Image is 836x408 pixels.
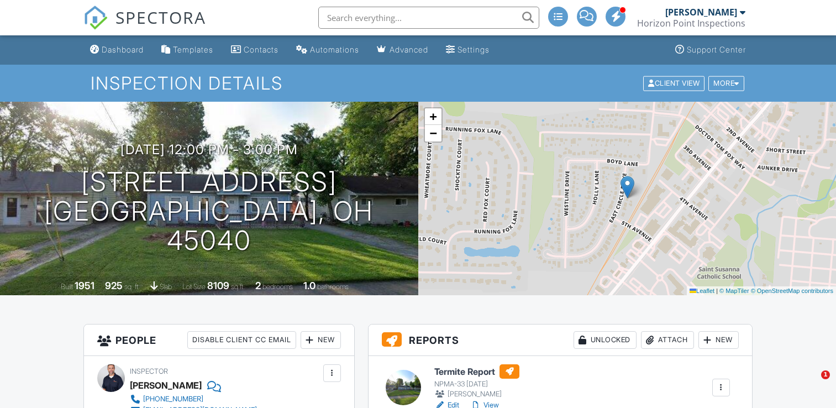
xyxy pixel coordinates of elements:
[719,287,749,294] a: © MapTiler
[102,45,144,54] div: Dashboard
[244,45,278,54] div: Contacts
[665,7,737,18] div: [PERSON_NAME]
[372,40,433,60] a: Advanced
[716,287,718,294] span: |
[61,283,73,291] span: Built
[434,364,519,379] h6: Termite Report
[642,79,707,87] a: Client View
[157,40,218,60] a: Templates
[187,331,296,349] div: Disable Client CC Email
[369,325,752,356] h3: Reports
[425,108,441,125] a: Zoom in
[310,45,359,54] div: Automations
[227,40,283,60] a: Contacts
[292,40,364,60] a: Automations (Advanced)
[115,6,206,29] span: SPECTORA
[317,283,349,291] span: bathrooms
[86,40,148,60] a: Dashboard
[84,325,354,356] h3: People
[318,7,539,29] input: Search everything...
[160,283,172,291] span: slab
[303,280,316,291] div: 1.0
[434,364,519,400] a: Termite Report NPMA-33 [DATE] [PERSON_NAME]
[120,142,298,157] h3: [DATE] 12:00 pm - 3:00 pm
[182,283,206,291] span: Lot Size
[637,18,745,29] div: Horizon Point Inspections
[434,380,519,389] div: NPMA-33 [DATE]
[231,283,245,291] span: sq.ft.
[429,109,437,123] span: +
[255,280,261,291] div: 2
[124,283,140,291] span: sq. ft.
[621,176,634,198] img: Marker
[798,370,825,397] iframe: Intercom live chat
[130,367,168,375] span: Inspector
[441,40,494,60] a: Settings
[18,168,401,255] h1: [STREET_ADDRESS] [GEOGRAPHIC_DATA], OH 45040
[301,331,341,349] div: New
[83,6,108,30] img: The Best Home Inspection Software - Spectora
[143,395,203,404] div: [PHONE_NUMBER]
[83,15,206,38] a: SPECTORA
[207,280,229,291] div: 8109
[425,125,441,142] a: Zoom out
[698,331,739,349] div: New
[751,287,833,294] a: © OpenStreetMap contributors
[105,280,123,291] div: 925
[690,287,714,294] a: Leaflet
[130,377,202,394] div: [PERSON_NAME]
[641,331,694,349] div: Attach
[91,74,745,93] h1: Inspection Details
[130,394,257,405] a: [PHONE_NUMBER]
[390,45,428,54] div: Advanced
[429,126,437,140] span: −
[574,331,637,349] div: Unlocked
[173,45,213,54] div: Templates
[434,389,519,400] div: [PERSON_NAME]
[821,370,830,379] span: 1
[643,76,704,91] div: Client View
[708,76,744,91] div: More
[687,45,746,54] div: Support Center
[75,280,94,291] div: 1951
[262,283,293,291] span: bedrooms
[671,40,750,60] a: Support Center
[458,45,490,54] div: Settings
